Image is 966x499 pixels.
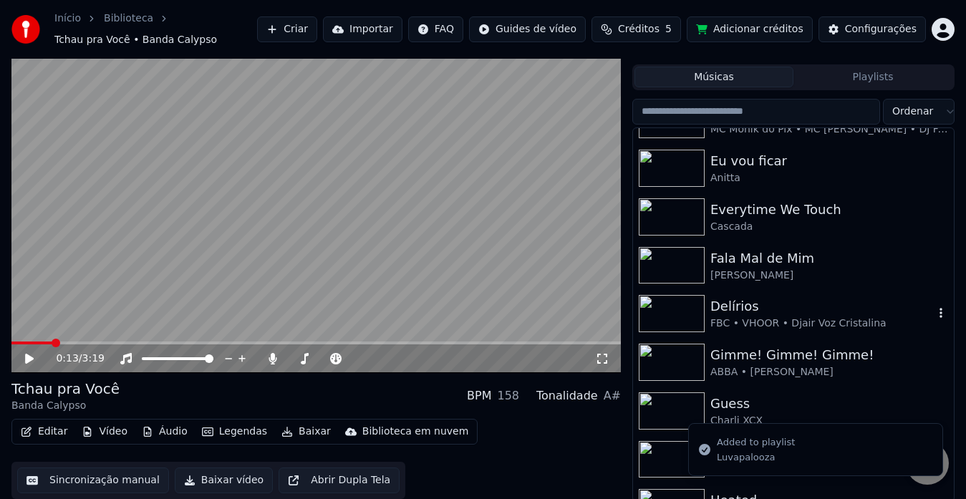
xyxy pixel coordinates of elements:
[469,16,586,42] button: Guides de vídeo
[710,151,948,171] div: Eu vou ficar
[257,16,317,42] button: Criar
[717,451,795,464] div: Luvapalooza
[710,345,948,365] div: Gimme! Gimme! Gimme!
[276,422,337,442] button: Baixar
[710,268,948,283] div: [PERSON_NAME]
[793,67,952,87] button: Playlists
[362,425,469,439] div: Biblioteca em nuvem
[710,296,934,316] div: Delírios
[710,394,948,414] div: Guess
[845,22,917,37] div: Configurações
[892,105,933,119] span: Ordenar
[196,422,273,442] button: Legendas
[618,22,660,37] span: Créditos
[710,248,948,268] div: Fala Mal de Mim
[11,379,120,399] div: Tchau pra Você
[279,467,400,493] button: Abrir Dupla Tela
[710,122,948,137] div: MC Monik do Pix • MC [PERSON_NAME] • DJ Fabricio Satisfaction • Luan Indiscutivel
[11,399,120,413] div: Banda Calypso
[665,22,672,37] span: 5
[687,16,813,42] button: Adicionar créditos
[54,11,257,47] nav: breadcrumb
[497,387,519,404] div: 158
[56,352,78,366] span: 0:13
[82,352,105,366] span: 3:19
[15,422,73,442] button: Editar
[536,387,598,404] div: Tonalidade
[54,11,81,26] a: Início
[408,16,463,42] button: FAQ
[54,33,217,47] span: Tchau pra Você • Banda Calypso
[467,387,491,404] div: BPM
[11,15,40,44] img: youka
[634,67,793,87] button: Músicas
[818,16,926,42] button: Configurações
[604,387,621,404] div: A#
[104,11,153,26] a: Biblioteca
[710,200,948,220] div: Everytime We Touch
[591,16,681,42] button: Créditos5
[717,435,795,450] div: Added to playlist
[56,352,90,366] div: /
[710,171,948,185] div: Anitta
[710,316,934,331] div: FBC • VHOOR • Djair Voz Cristalina
[136,422,193,442] button: Áudio
[17,467,169,493] button: Sincronização manual
[175,467,273,493] button: Baixar vídeo
[710,365,948,379] div: ABBA • [PERSON_NAME]
[323,16,402,42] button: Importar
[76,422,133,442] button: Vídeo
[710,220,948,234] div: Cascada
